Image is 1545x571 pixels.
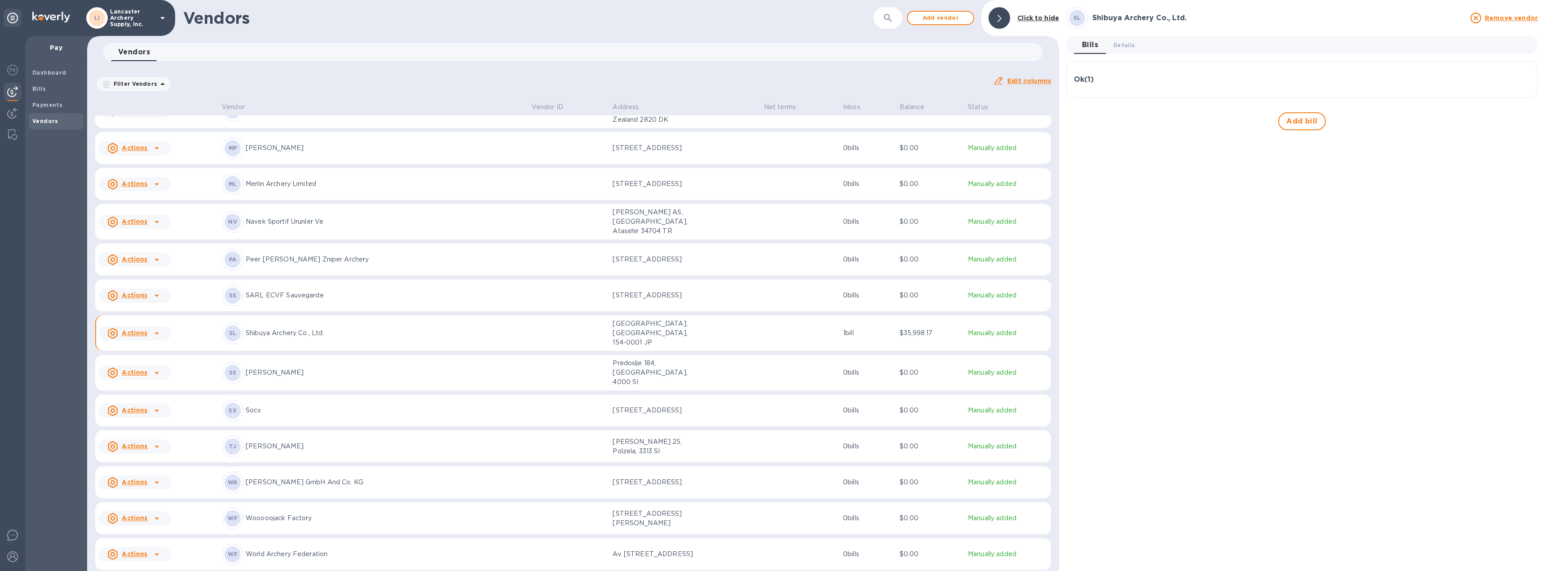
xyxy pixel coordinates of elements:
[613,208,702,236] p: [PERSON_NAME] AS, [GEOGRAPHIC_DATA], Atasehir 34704 TR
[32,69,66,76] b: Dashboard
[843,255,892,264] p: 0 bills
[110,9,155,27] p: Lancaster Archery Supply, Inc.
[229,256,237,263] b: PA
[968,255,1047,264] p: Manually added
[532,102,563,112] p: Vendor ID
[900,143,961,153] p: $0.00
[532,102,575,112] span: Vendor ID
[32,102,62,108] b: Payments
[968,217,1047,226] p: Manually added
[229,443,236,450] b: TJ
[613,406,702,415] p: [STREET_ADDRESS]
[764,102,808,112] span: Net terms
[122,478,147,486] u: Actions
[1082,39,1098,51] span: Bills
[122,329,147,336] u: Actions
[900,255,961,264] p: $0.00
[843,368,892,377] p: 0 bills
[900,368,961,377] p: $0.00
[246,291,525,300] p: SARL ECVF Sauvegarde
[968,291,1047,300] p: Manually added
[613,143,702,153] p: [STREET_ADDRESS]
[246,368,525,377] p: [PERSON_NAME]
[183,9,874,27] h1: Vendors
[246,406,525,415] p: Socx
[968,368,1047,377] p: Manually added
[613,179,702,189] p: [STREET_ADDRESS]
[843,102,861,112] p: Inbox
[900,549,961,559] p: $0.00
[246,143,525,153] p: [PERSON_NAME]
[122,180,147,187] u: Actions
[122,514,147,522] u: Actions
[843,406,892,415] p: 0 bills
[900,179,961,189] p: $0.00
[122,407,147,414] u: Actions
[968,102,988,112] p: Status
[613,319,702,347] p: [GEOGRAPHIC_DATA], [GEOGRAPHIC_DATA], 154-0001 JP
[228,218,237,225] b: NV
[246,442,525,451] p: [PERSON_NAME]
[246,328,525,338] p: Shibuya Archery Co., Ltd.
[613,102,639,112] p: Address
[229,292,237,299] b: SS
[613,478,702,487] p: [STREET_ADDRESS]
[32,12,70,22] img: Logo
[1092,14,1465,22] h3: Shibuya Archery Co., Ltd.
[843,217,892,226] p: 0 bills
[94,14,100,21] b: LI
[843,478,892,487] p: 0 bills
[900,442,961,451] p: $0.00
[613,102,650,112] span: Address
[122,550,147,558] u: Actions
[613,255,702,264] p: [STREET_ADDRESS]
[968,478,1047,487] p: Manually added
[122,144,147,151] u: Actions
[968,406,1047,415] p: Manually added
[1278,112,1326,130] button: Add bill
[968,179,1047,189] p: Manually added
[7,65,18,75] img: Foreign exchange
[229,330,237,336] b: SL
[222,102,256,112] span: Vendor
[1007,77,1051,84] u: Edit columns
[900,102,936,112] span: Balance
[228,479,238,486] b: WK
[907,11,974,25] button: Add vendor
[915,13,966,23] span: Add vendor
[843,549,892,559] p: 0 bills
[613,359,702,387] p: Predoslje 184, [GEOGRAPHIC_DATA], 4000 SI
[1074,69,1530,90] div: Ok(1)
[229,407,237,414] b: SX
[229,369,237,376] b: SS
[122,292,147,299] u: Actions
[122,256,147,263] u: Actions
[843,328,892,338] p: 1 bill
[900,406,961,415] p: $0.00
[1113,40,1135,50] span: Details
[968,442,1047,451] p: Manually added
[843,143,892,153] p: 0 bills
[900,478,961,487] p: $0.00
[222,102,245,112] p: Vendor
[764,102,796,112] p: Net terms
[32,118,58,124] b: Vendors
[843,179,892,189] p: 0 bills
[4,9,22,27] div: Unpin categories
[228,551,238,558] b: WF
[613,291,702,300] p: [STREET_ADDRESS]
[229,181,237,187] b: ML
[1286,116,1318,127] span: Add bill
[246,478,525,487] p: [PERSON_NAME] GmbH And Co. KG
[1485,14,1538,22] u: Remove vendor
[122,218,147,225] u: Actions
[246,549,525,559] p: World Archery Federation
[900,328,961,338] p: $35,998.17
[968,328,1047,338] p: Manually added
[968,513,1047,523] p: Manually added
[900,513,961,523] p: $0.00
[1017,14,1059,22] b: Click to hide
[900,217,961,226] p: $0.00
[32,43,80,52] p: Pay
[968,549,1047,559] p: Manually added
